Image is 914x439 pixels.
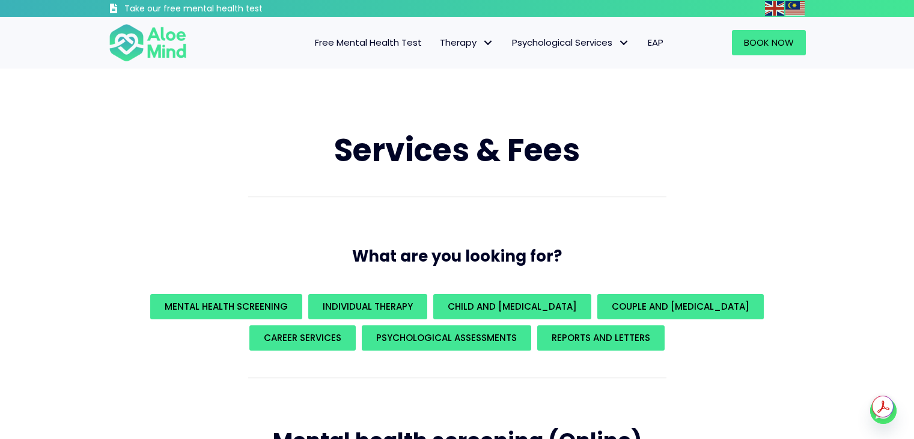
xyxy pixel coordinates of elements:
[203,30,672,55] nav: Menu
[264,331,341,344] span: Career Services
[597,294,764,319] a: Couple and [MEDICAL_DATA]
[785,1,805,16] img: ms
[150,294,302,319] a: Mental Health Screening
[431,30,503,55] a: TherapyTherapy: submenu
[165,300,288,313] span: Mental Health Screening
[552,331,650,344] span: REPORTS AND LETTERS
[315,36,422,49] span: Free Mental Health Test
[480,34,497,52] span: Therapy: submenu
[433,294,591,319] a: Child and [MEDICAL_DATA]
[503,30,639,55] a: Psychological ServicesPsychological Services: submenu
[376,331,517,344] span: Psychological assessments
[537,325,665,351] a: REPORTS AND LETTERS
[323,300,413,313] span: Individual Therapy
[440,36,494,49] span: Therapy
[648,36,663,49] span: EAP
[109,291,806,354] div: What are you looking for?
[448,300,577,313] span: Child and [MEDICAL_DATA]
[512,36,630,49] span: Psychological Services
[308,294,427,319] a: Individual Therapy
[334,128,580,172] span: Services & Fees
[362,325,531,351] a: Psychological assessments
[765,1,785,15] a: English
[612,300,749,313] span: Couple and [MEDICAL_DATA]
[249,325,356,351] a: Career Services
[639,30,672,55] a: EAP
[124,3,327,15] h3: Take our free mental health test
[109,23,187,63] img: Aloe mind Logo
[765,1,784,16] img: en
[352,245,562,267] span: What are you looking for?
[870,398,897,424] a: Whatsapp
[615,34,633,52] span: Psychological Services: submenu
[744,36,794,49] span: Book Now
[109,3,327,17] a: Take our free mental health test
[785,1,806,15] a: Malay
[306,30,431,55] a: Free Mental Health Test
[732,30,806,55] a: Book Now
